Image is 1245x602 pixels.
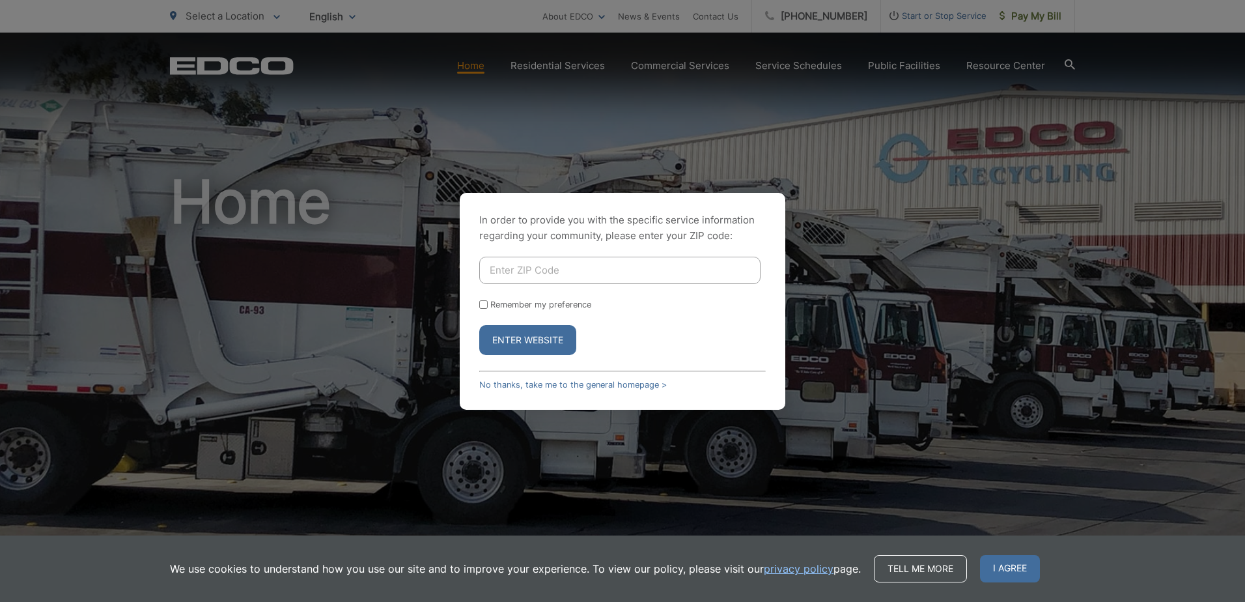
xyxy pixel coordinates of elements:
a: privacy policy [764,561,833,577]
span: I agree [980,555,1040,582]
button: Enter Website [479,325,576,355]
a: No thanks, take me to the general homepage > [479,380,667,390]
a: Tell me more [874,555,967,582]
input: Enter ZIP Code [479,257,761,284]
p: We use cookies to understand how you use our site and to improve your experience. To view our pol... [170,561,861,577]
p: In order to provide you with the specific service information regarding your community, please en... [479,212,766,244]
label: Remember my preference [490,300,591,309]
